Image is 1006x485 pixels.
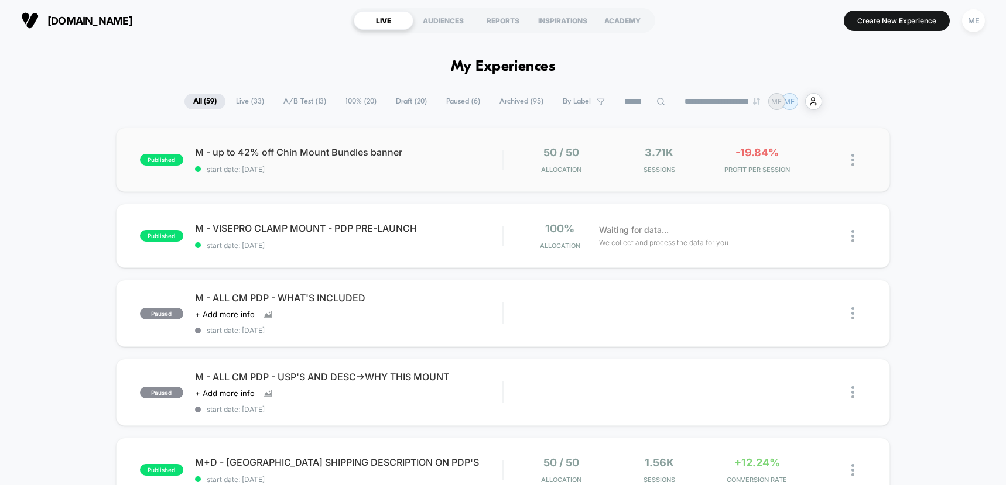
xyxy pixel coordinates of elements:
[195,165,503,174] span: start date: [DATE]
[599,223,669,236] span: Waiting for data...
[140,154,183,166] span: published
[851,230,854,242] img: close
[195,309,255,319] span: + Add more info
[451,59,556,75] h1: My Experiences
[613,166,705,174] span: Sessions
[47,15,132,27] span: [DOMAIN_NAME]
[195,222,503,234] span: M - VISEPRO CLAMP MOUNT - PDP PRE-LAUNCH
[753,98,760,105] img: end
[473,11,533,30] div: REPORTS
[851,386,854,398] img: close
[645,146,673,159] span: 3.71k
[195,326,503,335] span: start date: [DATE]
[195,405,503,414] span: start date: [DATE]
[645,456,674,469] span: 1.56k
[387,94,436,109] span: Draft ( 20 )
[413,11,473,30] div: AUDIENCES
[140,308,183,319] span: paused
[735,146,779,159] span: -19.84%
[851,464,854,476] img: close
[545,222,574,235] span: 100%
[734,456,780,469] span: +12.24%
[140,230,183,242] span: published
[844,11,950,31] button: Create New Experience
[184,94,225,109] span: All ( 59 )
[437,94,489,109] span: Paused ( 6 )
[593,11,652,30] div: ACADEMY
[711,476,803,484] span: CONVERSION RATE
[851,154,854,166] img: close
[851,307,854,319] img: close
[491,94,552,109] span: Archived ( 95 )
[543,456,579,469] span: 50 / 50
[337,94,385,109] span: 100% ( 20 )
[563,97,591,106] span: By Label
[195,371,503,383] span: M - ALL CM PDP - USP'S AND DESC->WHY THIS MOUNT
[962,9,985,32] div: ME
[195,292,503,304] span: M - ALL CM PDP - WHAT'S INCLUDED
[354,11,413,30] div: LIVE
[140,464,183,476] span: published
[195,388,255,398] span: + Add more info
[599,237,728,248] span: We collect and process the data for you
[195,146,503,158] span: M - up to 42% off Chin Mount Bundles banner
[21,12,39,29] img: Visually logo
[959,9,988,33] button: ME
[771,97,782,106] p: ME
[541,476,581,484] span: Allocation
[784,97,795,106] p: ME
[18,11,136,30] button: [DOMAIN_NAME]
[711,166,803,174] span: PROFIT PER SESSION
[195,456,503,468] span: M+D - [GEOGRAPHIC_DATA] SHIPPING DESCRIPTION ON PDP'S
[140,387,183,398] span: paused
[541,166,581,174] span: Allocation
[533,11,593,30] div: INSPIRATIONS
[195,475,503,484] span: start date: [DATE]
[227,94,273,109] span: Live ( 33 )
[543,146,579,159] span: 50 / 50
[275,94,335,109] span: A/B Test ( 13 )
[540,242,580,250] span: Allocation
[195,241,503,250] span: start date: [DATE]
[613,476,705,484] span: Sessions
